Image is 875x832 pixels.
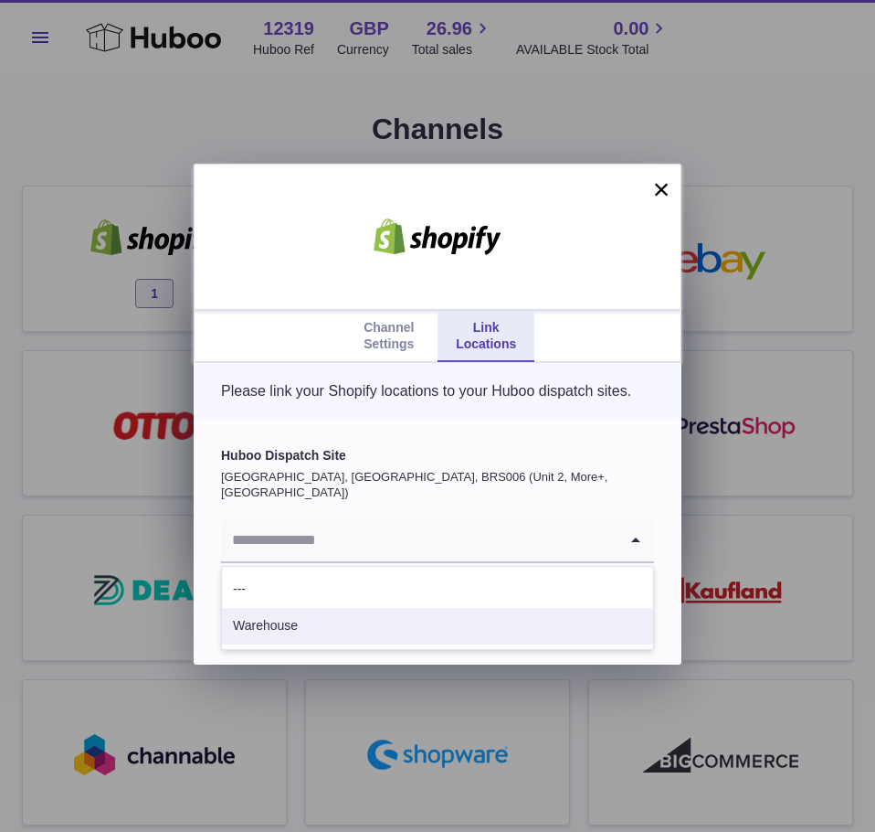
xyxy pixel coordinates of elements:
button: × [650,178,672,200]
p: Please link your Shopify locations to your Huboo dispatch sites. [221,381,654,401]
img: shopify [360,219,515,255]
p: [GEOGRAPHIC_DATA], [GEOGRAPHIC_DATA], BRS006 (Unit 2, More+, [GEOGRAPHIC_DATA]) [221,469,654,501]
label: Huboo Dispatch Site [221,447,654,464]
a: Channel Settings [341,311,437,362]
li: Warehouse [222,608,653,645]
div: Search for option [221,519,654,563]
li: --- [222,571,653,608]
a: Link Locations [437,311,534,362]
input: Search for option [221,519,617,561]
